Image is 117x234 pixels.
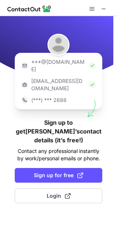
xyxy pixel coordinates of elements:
[31,58,86,73] p: ***@[DOMAIN_NAME]
[15,118,102,145] h1: Sign up to get [PERSON_NAME]’s contact details (it’s free!)
[47,192,71,200] span: Login
[31,77,86,92] p: [EMAIL_ADDRESS][DOMAIN_NAME]
[47,34,70,56] img: Michal Tamuz
[21,81,28,88] img: https://contactout.com/extension/app/static/media/login-work-icon.638a5007170bc45168077fde17b29a1...
[34,172,83,179] span: Sign up for free
[21,96,28,104] img: https://contactout.com/extension/app/static/media/login-phone-icon.bacfcb865e29de816d437549d7f4cb...
[7,4,52,13] img: ContactOut v5.3.10
[21,62,28,69] img: https://contactout.com/extension/app/static/media/login-email-icon.f64bce713bb5cd1896fef81aa7b14a...
[89,62,96,69] img: Check Icon
[89,81,96,88] img: Check Icon
[15,189,102,203] button: Login
[15,147,102,162] p: Contact any professional instantly by work/personal emails or phone.
[15,168,102,183] button: Sign up for free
